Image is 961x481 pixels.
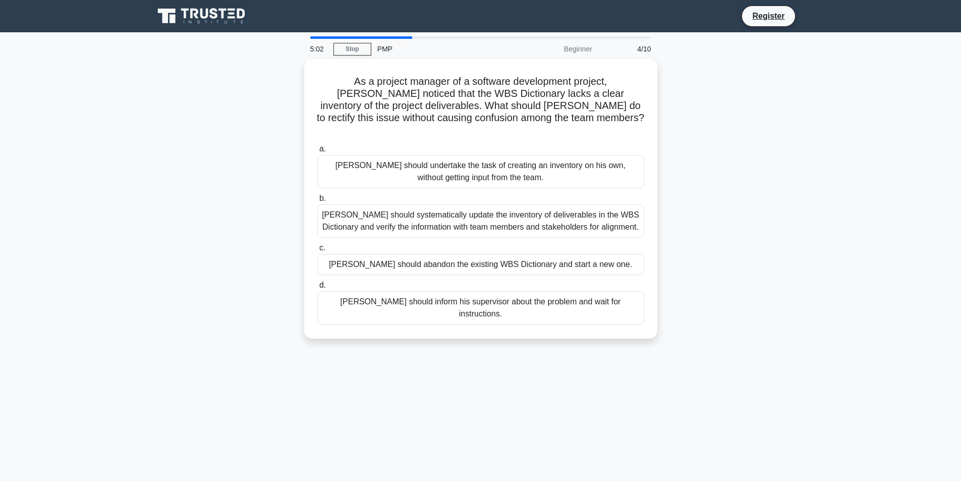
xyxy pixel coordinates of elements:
div: [PERSON_NAME] should undertake the task of creating an inventory on his own, without getting inpu... [317,155,644,188]
a: Register [746,10,790,22]
span: c. [319,243,325,252]
div: [PERSON_NAME] should abandon the existing WBS Dictionary and start a new one. [317,254,644,275]
h5: As a project manager of a software development project, [PERSON_NAME] noticed that the WBS Dictio... [316,75,645,137]
div: PMP [371,39,510,59]
div: [PERSON_NAME] should inform his supervisor about the problem and wait for instructions. [317,291,644,325]
span: a. [319,144,326,153]
div: Beginner [510,39,598,59]
div: 4/10 [598,39,657,59]
span: b. [319,194,326,202]
a: Stop [333,43,371,56]
span: d. [319,281,326,289]
div: 5:02 [304,39,333,59]
div: [PERSON_NAME] should systematically update the inventory of deliverables in the WBS Dictionary an... [317,204,644,238]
